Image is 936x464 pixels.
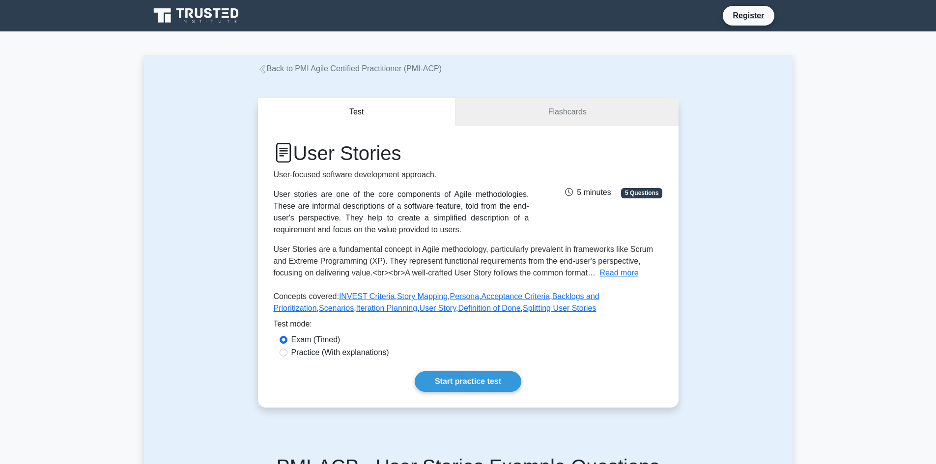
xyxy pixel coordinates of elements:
[523,304,596,312] a: Splitting User Stories
[456,98,678,126] a: Flashcards
[599,267,638,279] button: Read more
[356,304,418,312] a: Iteration Planning
[621,188,662,198] span: 5 Questions
[339,292,395,300] a: INVEST Criteria
[415,371,521,392] a: Start practice test
[397,292,448,300] a: Story Mapping
[727,9,770,22] a: Register
[258,98,456,126] button: Test
[565,188,611,196] span: 5 minutes
[291,347,389,358] label: Practice (With explanations)
[274,169,529,181] p: User-focused software development approach.
[274,291,663,318] p: Concepts covered: , , , , , , , , ,
[258,64,442,73] a: Back to PMI Agile Certified Practitioner (PMI-ACP)
[274,141,529,165] h1: User Stories
[274,245,653,277] span: User Stories are a fundamental concept in Agile methodology, particularly prevalent in frameworks...
[420,304,456,312] a: User Story
[319,304,354,312] a: Scenarios
[274,189,529,236] div: User stories are one of the core components of Agile methodologies. These are informal descriptio...
[450,292,480,300] a: Persona
[291,334,340,346] label: Exam (Timed)
[482,292,550,300] a: Acceptance Criteria
[274,318,663,334] div: Test mode:
[458,304,520,312] a: Definition of Done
